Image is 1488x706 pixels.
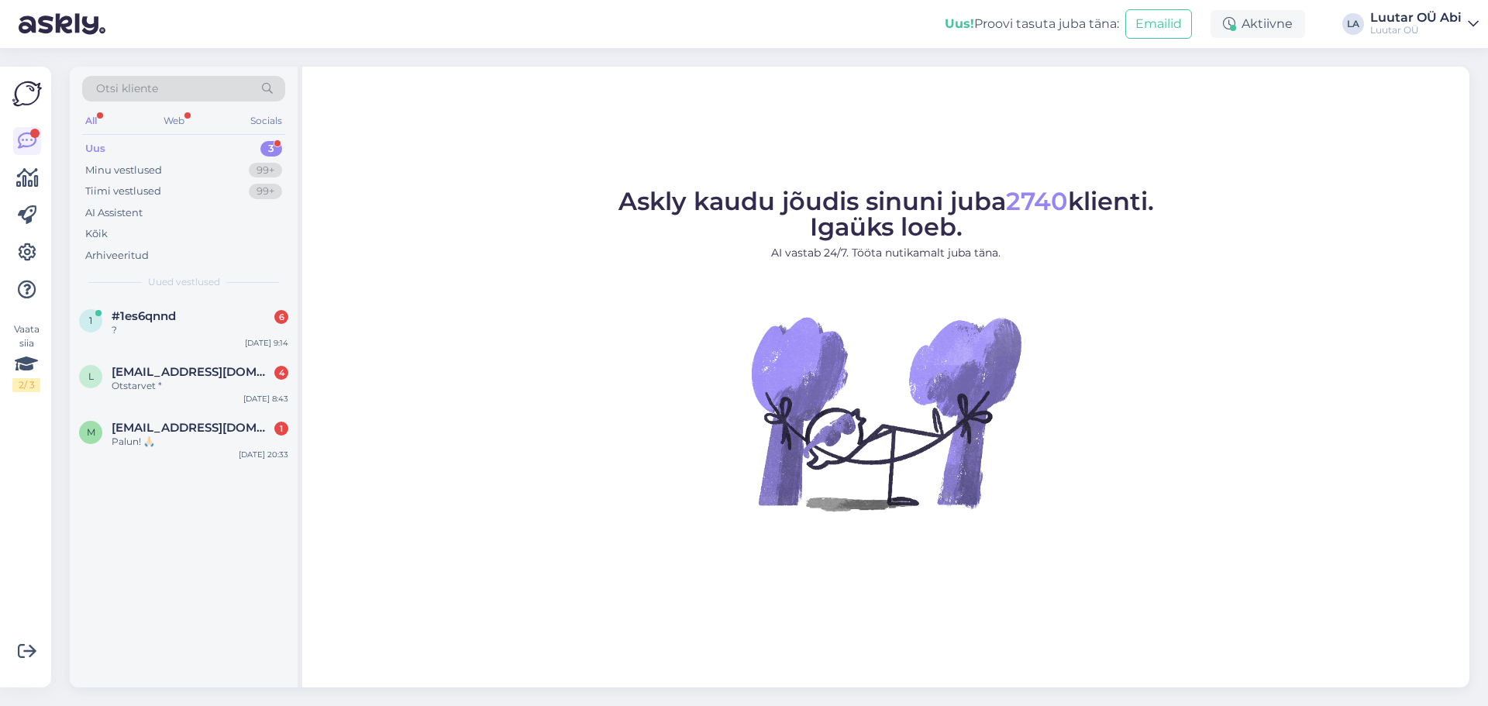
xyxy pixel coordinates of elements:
[618,245,1154,261] p: AI vastab 24/7. Tööta nutikamalt juba täna.
[1342,13,1364,35] div: LA
[85,205,143,221] div: AI Assistent
[260,141,282,157] div: 3
[85,248,149,263] div: Arhiveeritud
[160,111,188,131] div: Web
[112,365,273,379] span: liis.arro@gmail.com
[85,163,162,178] div: Minu vestlused
[247,111,285,131] div: Socials
[112,309,176,323] span: #1es6qnnd
[96,81,158,97] span: Otsi kliente
[239,449,288,460] div: [DATE] 20:33
[1211,10,1305,38] div: Aktiivne
[1370,12,1462,24] div: Luutar OÜ Abi
[243,393,288,405] div: [DATE] 8:43
[112,421,273,435] span: martensirelin@gmail.com
[12,79,42,108] img: Askly Logo
[112,323,288,337] div: ?
[746,274,1025,553] img: No Chat active
[12,378,40,392] div: 2 / 3
[274,422,288,436] div: 1
[148,275,220,289] span: Uued vestlused
[245,337,288,349] div: [DATE] 9:14
[88,370,94,382] span: l
[1125,9,1192,39] button: Emailid
[274,366,288,380] div: 4
[89,315,92,326] span: 1
[618,186,1154,242] span: Askly kaudu jõudis sinuni juba klienti. Igaüks loeb.
[112,435,288,449] div: Palun! 🙏🏻
[85,141,105,157] div: Uus
[945,15,1119,33] div: Proovi tasuta juba täna:
[85,184,161,199] div: Tiimi vestlused
[274,310,288,324] div: 6
[87,426,95,438] span: m
[1006,186,1068,216] span: 2740
[945,16,974,31] b: Uus!
[85,226,108,242] div: Kõik
[12,322,40,392] div: Vaata siia
[82,111,100,131] div: All
[249,184,282,199] div: 99+
[112,379,288,393] div: Otstarvet *
[249,163,282,178] div: 99+
[1370,12,1479,36] a: Luutar OÜ AbiLuutar OÜ
[1370,24,1462,36] div: Luutar OÜ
